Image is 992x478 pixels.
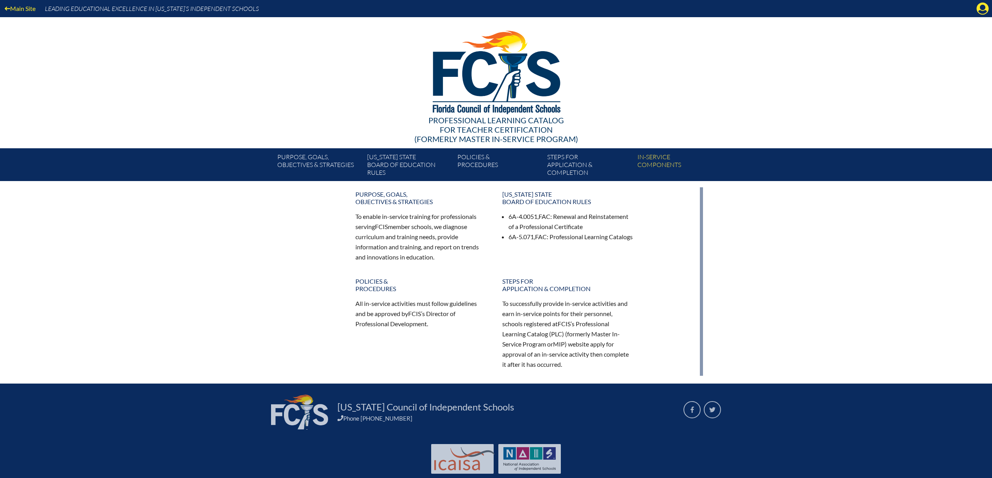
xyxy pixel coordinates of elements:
[535,233,547,240] span: FAC
[634,151,724,181] a: In-servicecomponents
[416,17,577,124] img: FCISlogo221.eps
[502,299,633,369] p: To successfully provide in-service activities and earn in-service points for their personnel, sch...
[454,151,544,181] a: Policies &Procedures
[539,213,550,220] span: FAC
[355,299,487,329] p: All in-service activities must follow guidelines and be approved by ’s Director of Professional D...
[544,151,634,181] a: Steps forapplication & completion
[551,330,562,338] span: PLC
[375,223,388,230] span: FCIS
[508,232,633,242] li: 6A-5.071, : Professional Learning Catalogs
[274,151,364,181] a: Purpose, goals,objectives & strategies
[351,187,491,208] a: Purpose, goals,objectives & strategies
[355,211,487,262] p: To enable in-service training for professionals serving member schools, we diagnose curriculum an...
[271,116,721,144] div: Professional Learning Catalog (formerly Master In-service Program)
[2,3,39,14] a: Main Site
[508,211,633,232] li: 6A-4.0051, : Renewal and Reinstatement of a Professional Certificate
[976,2,989,15] svg: Manage account
[498,274,638,295] a: Steps forapplication & completion
[351,274,491,295] a: Policies &Procedures
[271,394,328,430] img: FCIS_logo_white
[364,151,454,181] a: [US_STATE] StateBoard of Education rules
[334,401,517,413] a: [US_STATE] Council of Independent Schools
[558,320,571,327] span: FCIS
[408,310,421,317] span: FCIS
[498,187,638,208] a: [US_STATE] StateBoard of Education rules
[553,340,565,348] span: MIP
[434,447,494,471] img: Int'l Council Advancing Independent School Accreditation logo
[440,125,553,134] span: for Teacher Certification
[503,447,556,471] img: NAIS Logo
[337,415,674,422] div: Phone [PHONE_NUMBER]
